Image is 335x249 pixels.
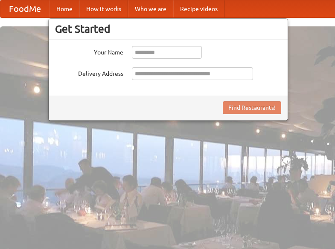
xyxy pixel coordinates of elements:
[55,46,123,57] label: Your Name
[50,0,79,17] a: Home
[223,101,281,114] button: Find Restaurants!
[173,0,224,17] a: Recipe videos
[55,23,281,35] h3: Get Started
[79,0,128,17] a: How it works
[55,67,123,78] label: Delivery Address
[0,0,50,17] a: FoodMe
[128,0,173,17] a: Who we are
